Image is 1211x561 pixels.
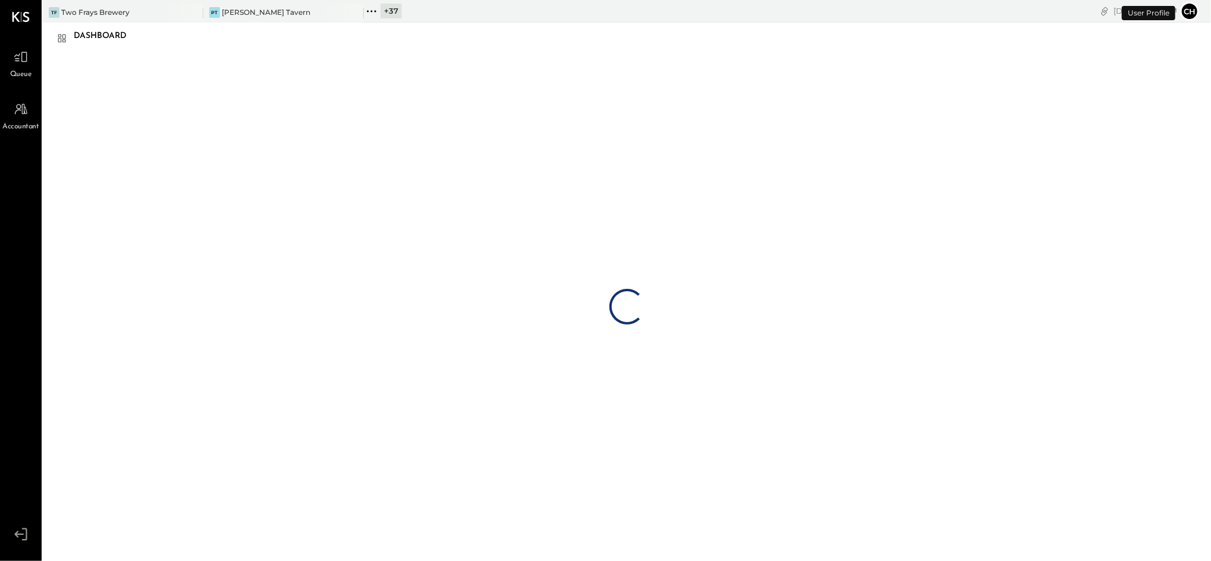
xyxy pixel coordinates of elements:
button: ch [1180,2,1199,21]
div: Dashboard [74,27,139,46]
div: + 37 [380,4,402,18]
div: [DATE] [1114,5,1177,17]
div: [PERSON_NAME] Tavern [222,7,310,17]
span: Queue [10,70,32,80]
a: Queue [1,46,41,80]
div: Two Frays Brewery [61,7,130,17]
span: Accountant [3,122,39,133]
div: TF [49,7,59,18]
a: Accountant [1,98,41,133]
div: copy link [1099,5,1111,17]
div: PT [209,7,220,18]
div: User Profile [1122,6,1175,20]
